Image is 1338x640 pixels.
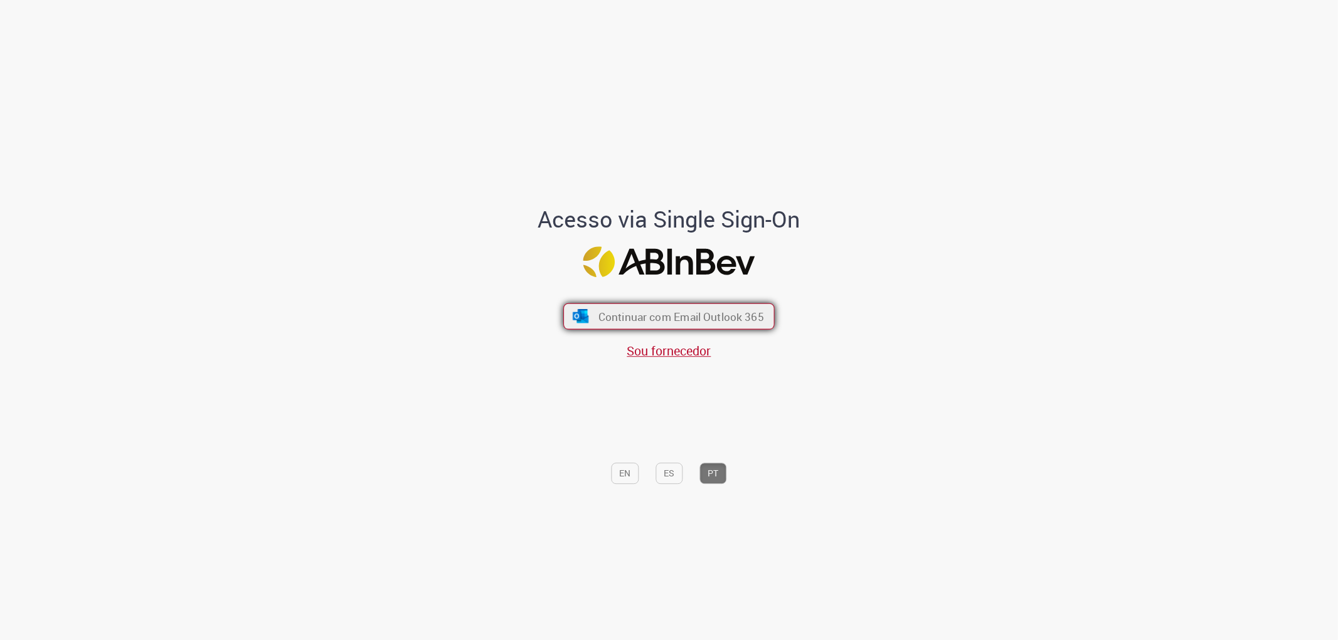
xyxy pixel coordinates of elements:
[627,342,711,359] a: Sou fornecedor
[700,463,727,484] button: PT
[656,463,683,484] button: ES
[563,303,775,329] button: ícone Azure/Microsoft 360 Continuar com Email Outlook 365
[495,207,843,232] h1: Acesso via Single Sign-On
[571,309,590,323] img: ícone Azure/Microsoft 360
[583,247,755,278] img: Logo ABInBev
[598,309,764,323] span: Continuar com Email Outlook 365
[612,463,639,484] button: EN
